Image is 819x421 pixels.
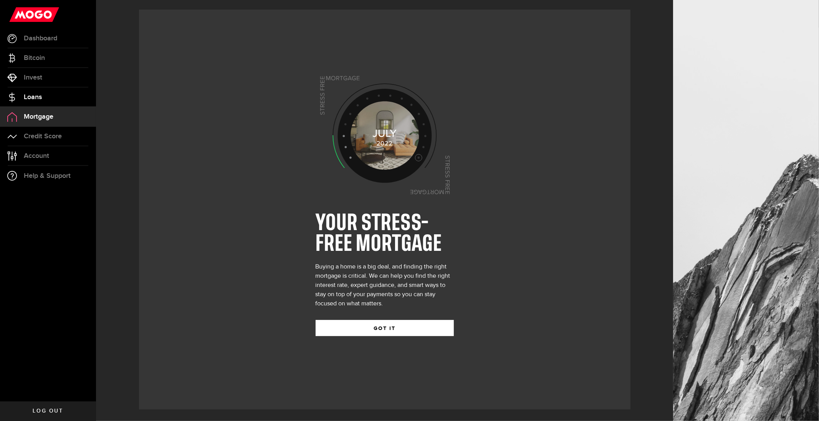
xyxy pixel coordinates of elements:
[24,74,42,81] span: Invest
[24,94,42,101] span: Loans
[316,213,454,255] h1: YOUR STRESS-FREE MORTGAGE
[33,408,63,414] span: Log out
[24,113,53,120] span: Mortgage
[24,55,45,61] span: Bitcoin
[24,35,57,42] span: Dashboard
[316,262,454,308] div: Buying a home is a big deal, and finding the right mortgage is critical. We can help you find the...
[24,133,62,140] span: Credit Score
[6,3,29,26] button: Open LiveChat chat widget
[24,172,71,179] span: Help & Support
[316,320,454,336] button: GOT IT
[24,152,49,159] span: Account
